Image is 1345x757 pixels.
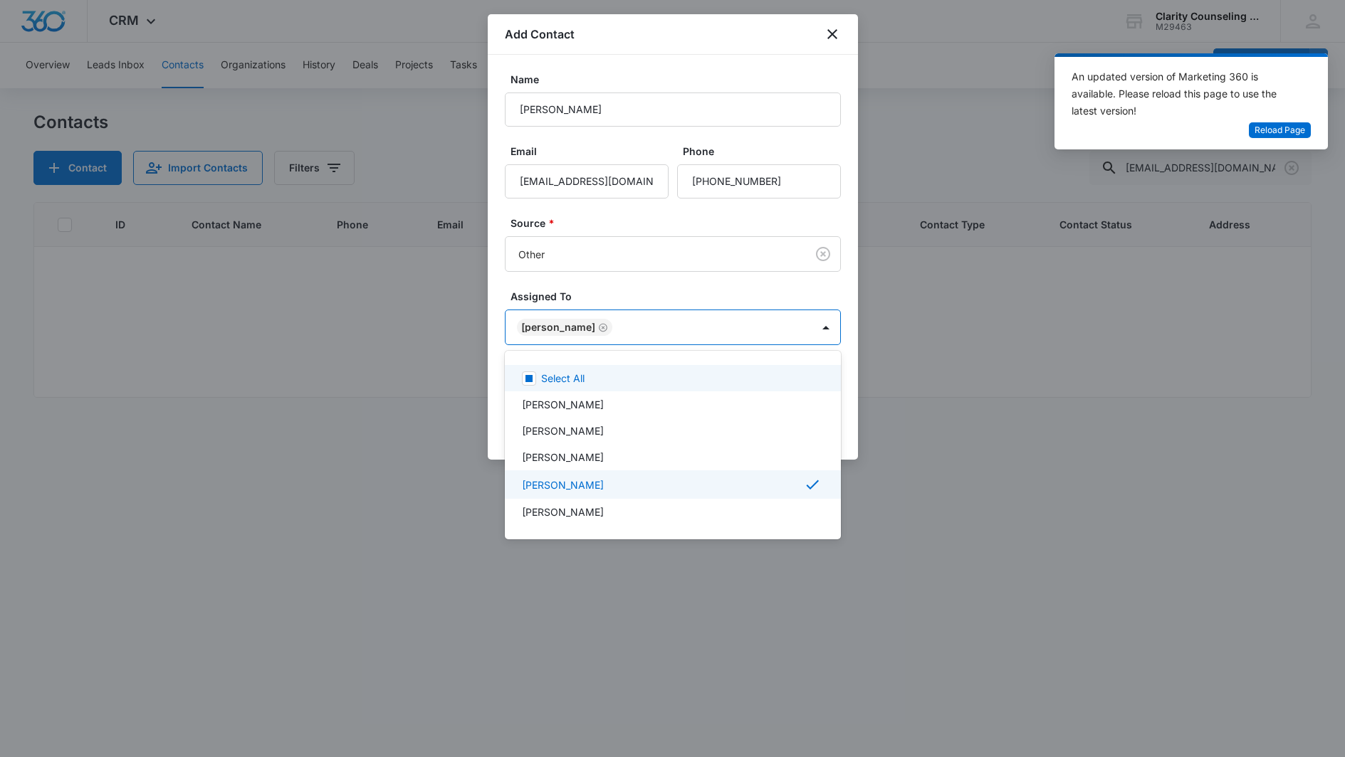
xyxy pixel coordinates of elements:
div: An updated version of Marketing 360 is available. Please reload this page to use the latest version! [1072,68,1294,120]
p: [PERSON_NAME] [522,423,604,438]
p: [PERSON_NAME] [522,450,604,465]
p: [PERSON_NAME] [522,504,604,519]
span: Reload Page [1255,124,1305,137]
p: Select All [541,371,585,386]
p: [PERSON_NAME] [522,397,604,412]
p: [PERSON_NAME] [522,477,604,492]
